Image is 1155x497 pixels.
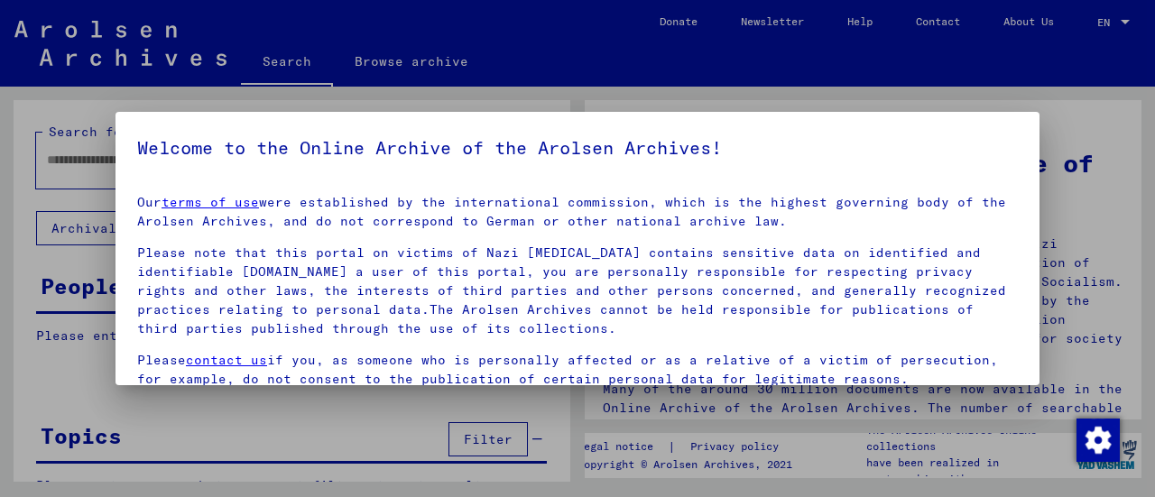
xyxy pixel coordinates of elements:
a: terms of use [162,194,259,210]
img: Change consent [1076,419,1120,462]
p: Please note that this portal on victims of Nazi [MEDICAL_DATA] contains sensitive data on identif... [137,244,1018,338]
p: Our were established by the international commission, which is the highest governing body of the ... [137,193,1018,231]
h5: Welcome to the Online Archive of the Arolsen Archives! [137,133,1018,162]
a: contact us [186,352,267,368]
p: Please if you, as someone who is personally affected or as a relative of a victim of persecution,... [137,351,1018,389]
